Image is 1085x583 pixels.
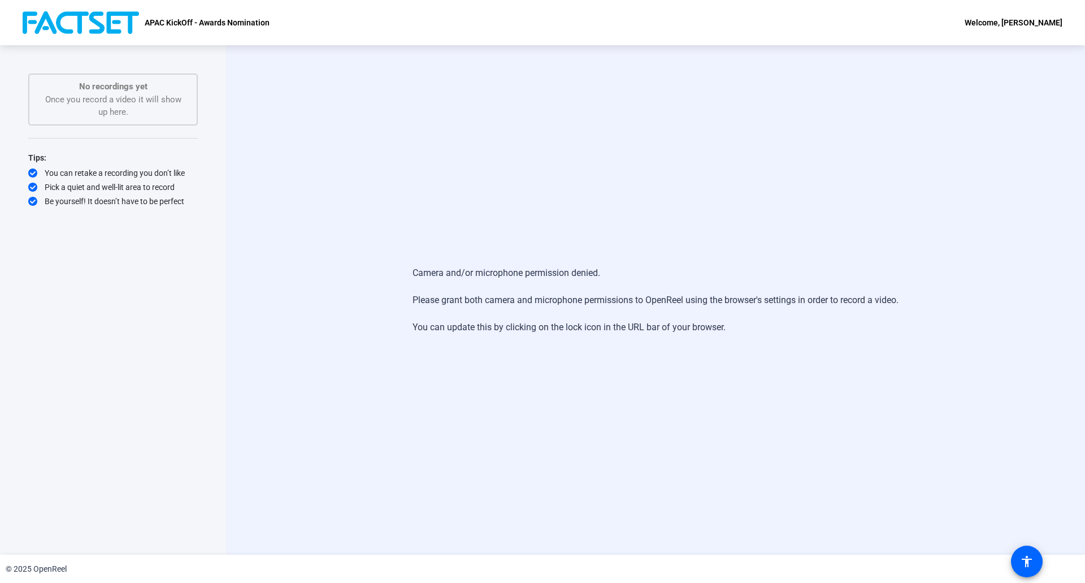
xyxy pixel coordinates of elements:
div: Be yourself! It doesn’t have to be perfect [28,196,198,207]
div: © 2025 OpenReel [6,563,67,575]
div: Camera and/or microphone permission denied. Please grant both camera and microphone permissions t... [413,255,899,346]
div: Once you record a video it will show up here. [41,80,185,119]
p: APAC KickOff - Awards Nomination [145,16,270,29]
div: Welcome, [PERSON_NAME] [965,16,1062,29]
mat-icon: accessibility [1020,555,1034,568]
div: Pick a quiet and well-lit area to record [28,182,198,193]
div: You can retake a recording you don’t like [28,167,198,179]
img: OpenReel logo [23,11,139,34]
p: No recordings yet [41,80,185,93]
div: Tips: [28,151,198,165]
